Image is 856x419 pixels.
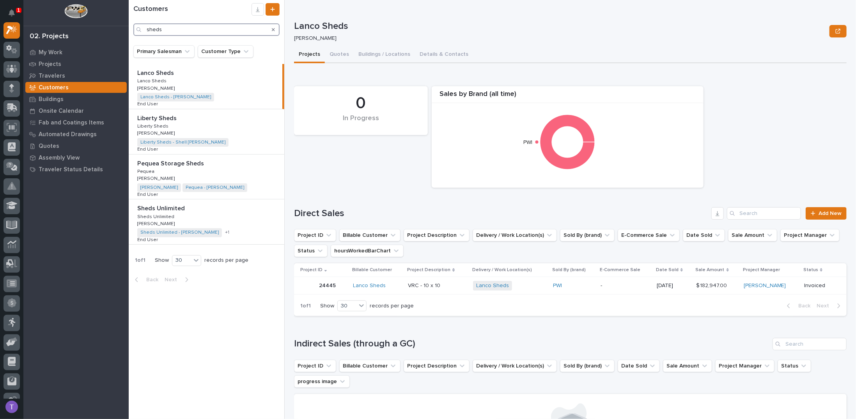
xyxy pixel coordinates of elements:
[657,282,690,289] p: [DATE]
[819,211,842,216] span: Add New
[129,109,284,154] a: Liberty ShedsLiberty Sheds Liberty ShedsLiberty Sheds [PERSON_NAME][PERSON_NAME] Liberty Sheds - ...
[778,360,811,372] button: Status
[294,296,317,316] p: 1 of 1
[370,303,414,309] p: records per page
[137,190,160,197] p: End User
[137,236,160,243] p: End User
[137,68,175,77] p: Lanco Sheds
[307,114,415,131] div: In Progress
[140,94,211,100] a: Lanco Sheds - [PERSON_NAME]
[129,276,161,283] button: Back
[4,399,20,415] button: users-avatar
[23,93,129,105] a: Buildings
[294,35,823,42] p: [PERSON_NAME]
[794,302,810,309] span: Back
[23,58,129,70] a: Projects
[137,220,176,227] p: [PERSON_NAME]
[165,276,182,283] span: Next
[137,167,156,174] p: Pequea
[294,277,847,295] tr: 2444524445 Lanco Sheds VRC - 10 x 10VRC - 10 x 10 Lanco Sheds PWI -[DATE]$ 182,947.00$ 182,947.00...
[727,207,801,220] input: Search
[23,152,129,163] a: Assembly View
[339,229,401,241] button: Billable Customer
[744,282,786,289] a: [PERSON_NAME]
[204,257,248,264] p: records per page
[404,360,470,372] button: Project Description
[30,32,69,41] div: 02. Projects
[404,229,470,241] button: Project Description
[294,229,336,241] button: Project ID
[294,338,769,350] h1: Indirect Sales (through a GC)
[728,229,777,241] button: Sale Amount
[137,129,176,136] p: [PERSON_NAME]
[23,117,129,128] a: Fab and Coatings Items
[39,131,97,138] p: Automated Drawings
[320,303,334,309] p: Show
[39,49,62,56] p: My Work
[161,276,195,283] button: Next
[472,266,532,274] p: Delivery / Work Location(s)
[23,70,129,82] a: Travelers
[353,282,386,289] a: Lanco Sheds
[715,360,774,372] button: Project Manager
[137,145,160,152] p: End User
[813,302,847,309] button: Next
[415,47,473,63] button: Details & Contacts
[140,140,225,145] a: Liberty Sheds - Shell [PERSON_NAME]
[804,282,834,289] p: Invoiced
[64,4,87,18] img: Workspace Logo
[23,128,129,140] a: Automated Drawings
[129,251,152,270] p: 1 of 1
[656,266,679,274] p: Date Sold
[696,281,729,289] p: $ 182,947.00
[473,229,557,241] button: Delivery / Work Location(s)
[155,257,169,264] p: Show
[560,360,615,372] button: Sold By (brand)
[307,94,415,113] div: 0
[129,64,284,109] a: Lanco ShedsLanco Sheds Lanco ShedsLanco Sheds [PERSON_NAME][PERSON_NAME] Lanco Sheds - [PERSON_NA...
[137,158,206,167] p: Pequea Storage Sheds
[294,47,325,63] button: Projects
[129,199,284,245] a: Sheds UnlimitedSheds Unlimited Sheds UnlimitedSheds Unlimited [PERSON_NAME][PERSON_NAME] Sheds Un...
[39,119,104,126] p: Fab and Coatings Items
[23,140,129,152] a: Quotes
[4,5,20,21] button: Notifications
[39,166,103,173] p: Traveler Status Details
[663,360,712,372] button: Sale Amount
[137,113,178,122] p: Liberty Sheds
[17,7,20,13] p: 1
[473,360,557,372] button: Delivery / Work Location(s)
[339,360,401,372] button: Billable Customer
[140,230,219,235] a: Sheds Unlimited - [PERSON_NAME]
[817,302,834,309] span: Next
[432,90,704,103] div: Sales by Brand (all time)
[560,229,615,241] button: Sold By (brand)
[294,245,328,257] button: Status
[553,282,562,289] a: PWI
[338,302,356,310] div: 30
[133,23,280,36] input: Search
[476,282,509,289] a: Lanco Sheds
[137,122,170,129] p: Liberty Sheds
[743,266,780,274] p: Project Manager
[294,21,826,32] p: Lanco Sheds
[683,229,725,241] button: Date Sold
[140,185,178,190] a: [PERSON_NAME]
[133,5,252,14] h1: Customers
[524,140,533,145] text: PWI
[137,174,176,181] p: [PERSON_NAME]
[39,61,61,68] p: Projects
[142,276,158,283] span: Back
[39,96,64,103] p: Buildings
[294,360,336,372] button: Project ID
[23,82,129,93] a: Customers
[408,281,442,289] p: VRC - 10 x 10
[137,213,176,220] p: Sheds Unlimited
[773,338,847,350] input: Search
[407,266,450,274] p: Project Description
[172,256,191,265] div: 30
[352,266,392,274] p: Billable Customer
[781,302,813,309] button: Back
[186,185,244,190] a: Pequea - [PERSON_NAME]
